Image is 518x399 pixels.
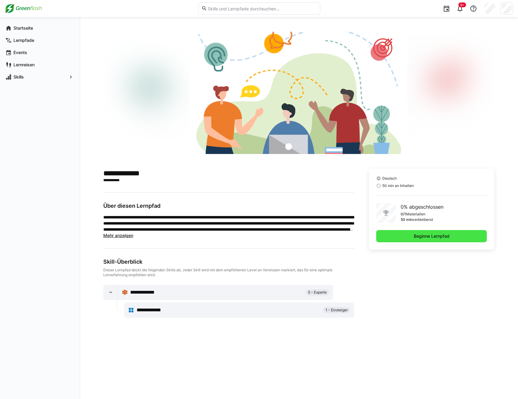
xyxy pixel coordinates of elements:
div: Dieser Lernpfad deckt die folgenden Skills ab. Jeder Skill wird mit dem empfohlenen Level an Vorw... [103,268,354,277]
p: 50 min [401,217,413,222]
span: 50 min an Inhalten [382,183,414,188]
span: 1 - Einsteiger [325,308,348,313]
h3: Über diesen Lernpfad [103,203,354,209]
div: Skill-Überblick [103,258,354,265]
p: 0% abgeschlossen [401,203,443,210]
p: verbleibend [413,217,433,222]
span: Deutsch [382,176,397,181]
span: 9+ [460,3,464,7]
p: Materialien [406,212,425,217]
button: Beginne Lernpfad [376,230,487,242]
p: 0/1 [401,212,406,217]
input: Skills und Lernpfade durchsuchen… [207,6,317,11]
span: Mehr anzeigen [103,233,133,238]
span: 5 - Experte [308,290,327,295]
span: Beginne Lernpfad [413,233,450,239]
